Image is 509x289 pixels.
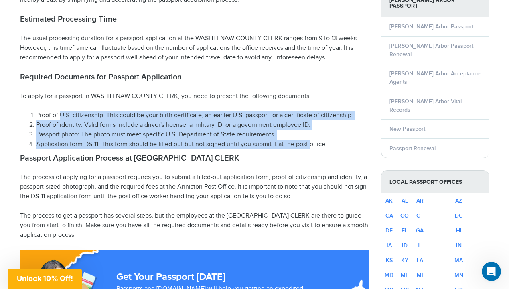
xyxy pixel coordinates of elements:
a: FL [402,227,408,234]
a: CA [385,212,393,219]
a: IA [387,242,392,249]
h2: Estimated Processing Time [20,14,369,24]
p: To apply for a passport in WASHTENAW COUNTY CLERK, you need to present the following documents: [20,92,369,101]
li: Proof of identity: Valid forms include a driver's license, a military ID, or a government employe... [36,120,369,130]
a: Passport Renewal [389,145,436,152]
strong: Local Passport Offices [381,171,489,193]
li: Passport photo: The photo must meet specific U.S. Department of State requirements. [36,130,369,140]
li: Proof of U.S. citizenship: This could be your birth certificate, an earlier U.S. passport, or a c... [36,111,369,120]
iframe: Intercom live chat [482,262,501,281]
a: DE [385,227,393,234]
a: ID [402,242,408,249]
a: [PERSON_NAME] Arbor Acceptance Agents [389,70,481,85]
a: [PERSON_NAME] Arbor Vital Records [389,98,462,113]
a: MI [417,272,423,279]
a: IN [456,242,462,249]
a: New Passport [389,126,425,132]
a: AK [385,197,393,204]
a: AR [416,197,424,204]
p: The process to get a passport has several steps, but the employees at the [GEOGRAPHIC_DATA] CLERK... [20,211,369,240]
div: Unlock 10% Off! [8,269,82,289]
h2: Passport Application Process at [GEOGRAPHIC_DATA] CLERK [20,153,369,163]
a: MN [454,272,463,279]
a: MD [385,272,393,279]
a: IL [418,242,422,249]
p: The process of applying for a passport requires you to submit a filled-out application form, proo... [20,173,369,201]
a: HI [456,227,462,234]
a: CT [416,212,424,219]
a: KS [386,257,393,264]
a: ME [401,272,409,279]
a: DC [455,212,463,219]
a: MA [454,257,463,264]
a: LA [417,257,423,264]
a: GA [416,227,424,234]
p: The usual processing duration for a passport application at the WASHTENAW COUNTY CLERK ranges fro... [20,34,369,63]
li: Application form DS-11: This form should be filled out but not signed until you submit it at the ... [36,140,369,149]
a: [PERSON_NAME] Arbor Passport Renewal [389,43,473,58]
strong: Get Your Passport [DATE] [116,271,225,283]
a: CO [400,212,409,219]
a: AZ [455,197,462,204]
a: KY [401,257,408,264]
a: [PERSON_NAME] Arbor Passport [389,23,473,30]
a: AL [402,197,408,204]
span: Unlock 10% Off! [17,274,73,283]
h2: Required Documents for Passport Application [20,72,369,82]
